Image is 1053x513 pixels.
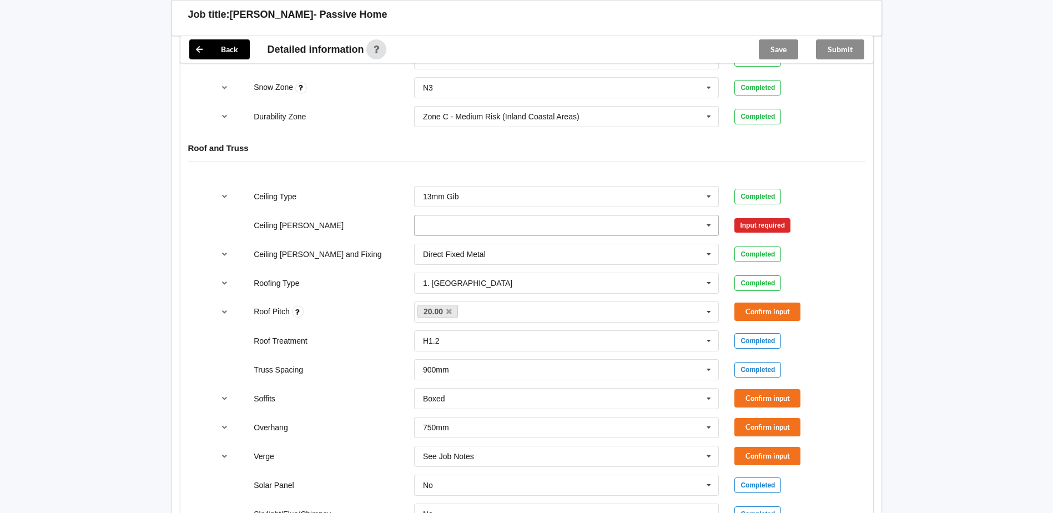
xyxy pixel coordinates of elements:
div: 750mm [423,424,449,431]
label: Ceiling Type [254,192,296,201]
label: Solar Panel [254,481,294,490]
span: Detailed information [268,44,364,54]
div: Direct Fixed Metal [423,250,486,258]
h3: [PERSON_NAME]- Passive Home [230,8,387,21]
div: N3 [423,84,433,92]
button: reference-toggle [214,78,235,98]
div: Completed [734,362,781,378]
div: Zone C - Medium Risk (Inland Coastal Areas) [423,113,580,120]
label: Truss Spacing [254,365,303,374]
button: Confirm input [734,303,800,321]
label: Verge [254,452,274,461]
div: Completed [734,333,781,349]
label: Ceiling [PERSON_NAME] [254,221,344,230]
div: Input required [734,218,790,233]
div: Completed [734,275,781,291]
a: 20.00 [417,305,459,318]
label: Soffits [254,394,275,403]
div: 900mm [423,366,449,374]
div: Completed [734,80,781,95]
label: Durability Zone [254,112,306,121]
div: H1.2 [423,337,440,345]
button: reference-toggle [214,418,235,437]
button: reference-toggle [214,244,235,264]
div: 13mm Gib [423,193,459,200]
button: Confirm input [734,389,800,408]
div: Completed [734,247,781,262]
button: reference-toggle [214,302,235,322]
label: Roof Treatment [254,336,308,345]
button: Back [189,39,250,59]
label: Overhang [254,423,288,432]
button: reference-toggle [214,446,235,466]
div: See Job Notes [423,452,474,460]
label: Snow Zone [254,83,295,92]
div: Completed [734,477,781,493]
button: reference-toggle [214,273,235,293]
button: Confirm input [734,447,800,465]
div: Completed [734,189,781,204]
label: Roofing Type [254,279,299,288]
div: 1. [GEOGRAPHIC_DATA] [423,279,512,287]
h3: Job title: [188,8,230,21]
label: Ceiling [PERSON_NAME] and Fixing [254,250,381,259]
label: Roof Pitch [254,307,291,316]
button: reference-toggle [214,107,235,127]
h4: Roof and Truss [188,143,865,153]
button: reference-toggle [214,389,235,409]
button: reference-toggle [214,187,235,207]
div: Boxed [423,395,445,403]
div: No [423,481,433,489]
button: Confirm input [734,418,800,436]
div: Completed [734,109,781,124]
